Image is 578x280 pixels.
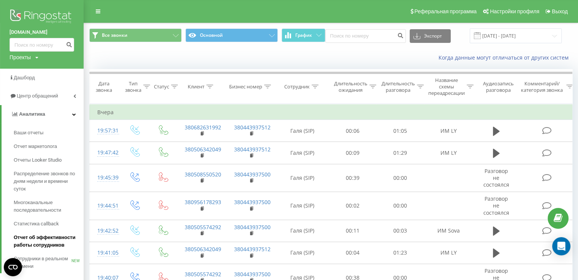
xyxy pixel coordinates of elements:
div: Длительность ожидания [334,80,367,93]
td: Галя (SIP) [276,192,329,220]
td: 00:02 [329,192,377,220]
td: Вчера [90,105,576,120]
td: 01:29 [377,142,424,164]
td: ИМ LY [424,242,473,264]
div: 19:42:52 [97,223,112,238]
button: Основной [185,28,278,42]
a: Отчет маркетолога [14,140,84,153]
a: Статистика callback [14,217,84,231]
span: Дашборд [14,75,35,80]
a: Когда данные могут отличаться от других систем [439,54,572,61]
div: Тип звонка [125,80,141,93]
td: ИМ LY [424,142,473,164]
div: Название схемы переадресации [428,77,465,96]
span: Реферальная программа [414,8,477,14]
span: Многоканальные последовательности [14,199,80,214]
a: 380443937512 [234,146,271,153]
a: Распределение звонков по дням недели и времени суток [14,167,84,196]
div: 19:57:31 [97,123,112,138]
a: Аналитика [2,105,84,123]
a: 380443937512 [234,124,271,131]
span: Распределение звонков по дням недели и времени суток [14,170,80,193]
a: 380443937500 [234,223,271,231]
td: 00:04 [329,242,377,264]
div: Статус [154,83,169,90]
span: Центр обращений [17,93,58,99]
a: 380443937500 [234,198,271,206]
span: Статистика callback [14,220,59,228]
td: 00:11 [329,220,377,242]
a: [DOMAIN_NAME] [10,28,74,36]
input: Поиск по номеру [325,29,406,43]
td: ИМ LY [424,120,473,142]
span: Отчет об эффективности работы сотрудников [14,234,80,249]
div: 19:44:51 [97,198,112,213]
img: Ringostat logo [10,8,74,27]
button: График [282,28,325,42]
a: 380443937500 [234,171,271,178]
div: Длительность разговора [382,80,415,93]
td: Галя (SIP) [276,142,329,164]
div: Аудиозапись разговора [480,80,517,93]
div: Проекты [10,53,31,61]
span: Разговор не состоялся [483,195,509,216]
td: 01:05 [377,120,424,142]
button: Экспорт [410,29,451,43]
td: Галя (SIP) [276,242,329,264]
td: Галя (SIP) [276,120,329,142]
a: Сотрудники в реальном времениNEW [14,252,84,273]
div: Сотрудник [284,83,310,90]
td: 00:09 [329,142,377,164]
td: Галя (SIP) [276,164,329,192]
a: Ваши отчеты [14,126,84,140]
td: 00:03 [377,220,424,242]
span: Сотрудники в реальном времени [14,255,71,270]
div: Клиент [188,83,204,90]
button: Все звонки [89,28,182,42]
div: 19:45:39 [97,170,112,185]
a: Многоканальные последовательности [14,196,84,217]
a: Отчеты Looker Studio [14,153,84,167]
span: Ваши отчеты [14,129,43,137]
span: График [295,33,312,38]
div: Комментарий/категория звонка [520,80,564,93]
span: Аналитика [19,111,45,117]
a: 380505574292 [185,271,221,278]
a: Отчет об эффективности работы сотрудников [14,231,84,252]
td: 00:39 [329,164,377,192]
td: ИМ Sova [424,220,473,242]
span: Разговор не состоялся [483,167,509,188]
td: 00:00 [377,164,424,192]
span: Все звонки [102,32,127,38]
a: 380956178293 [185,198,221,206]
td: 01:23 [377,242,424,264]
a: 380506342049 [185,245,221,253]
div: Дата звонка [90,80,118,93]
div: Бизнес номер [229,83,262,90]
div: Open Intercom Messenger [552,237,570,255]
div: 19:47:42 [97,145,112,160]
span: Настройки профиля [490,8,539,14]
div: 19:41:05 [97,245,112,260]
button: Open CMP widget [4,258,22,276]
td: Галя (SIP) [276,220,329,242]
a: 380443937500 [234,271,271,278]
a: 380508550520 [185,171,221,178]
td: 00:06 [329,120,377,142]
a: 380506342049 [185,146,221,153]
a: 380443937512 [234,245,271,253]
a: 380505574292 [185,223,221,231]
input: Поиск по номеру [10,38,74,52]
td: 00:00 [377,192,424,220]
span: Отчет маркетолога [14,143,57,150]
a: 380682631992 [185,124,221,131]
span: Выход [552,8,568,14]
span: Отчеты Looker Studio [14,156,62,164]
